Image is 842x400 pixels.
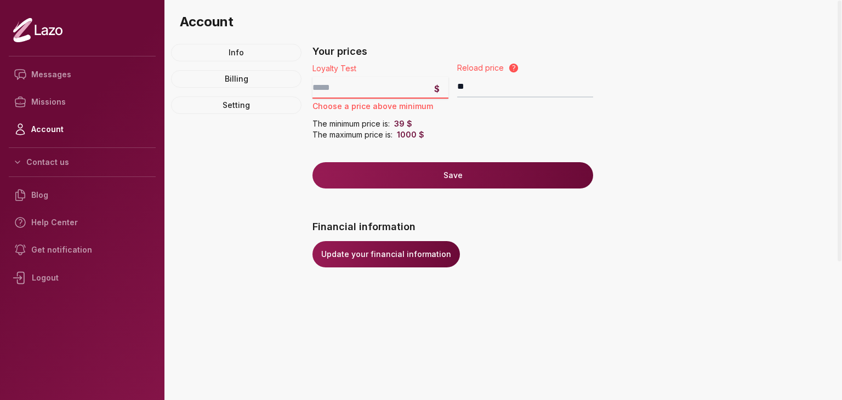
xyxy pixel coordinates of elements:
button: Contact us [9,152,156,172]
a: Missions [9,88,156,116]
a: Info [171,44,301,61]
span: The minimum price is: [312,118,390,129]
a: Messages [9,61,156,88]
span: The maximum price is: [312,129,392,140]
a: Blog [9,181,156,209]
label: Loyalty Test [312,64,356,73]
h3: Your prices [312,44,593,59]
span: $ [434,82,440,95]
p: 1000 $ [397,129,424,140]
a: Get notification [9,236,156,264]
a: Update your financial information [312,241,460,267]
a: Account [9,116,156,143]
p: Choose a price above minimum [312,101,593,112]
a: Billing [171,70,301,88]
div: Logout [9,264,156,292]
p: 39 $ [394,118,412,129]
h3: Account [180,13,833,31]
label: Reload price [457,62,593,73]
h3: Financial information [312,219,593,235]
a: Setting [171,96,301,114]
a: Help Center [9,209,156,236]
button: Save [312,162,593,188]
